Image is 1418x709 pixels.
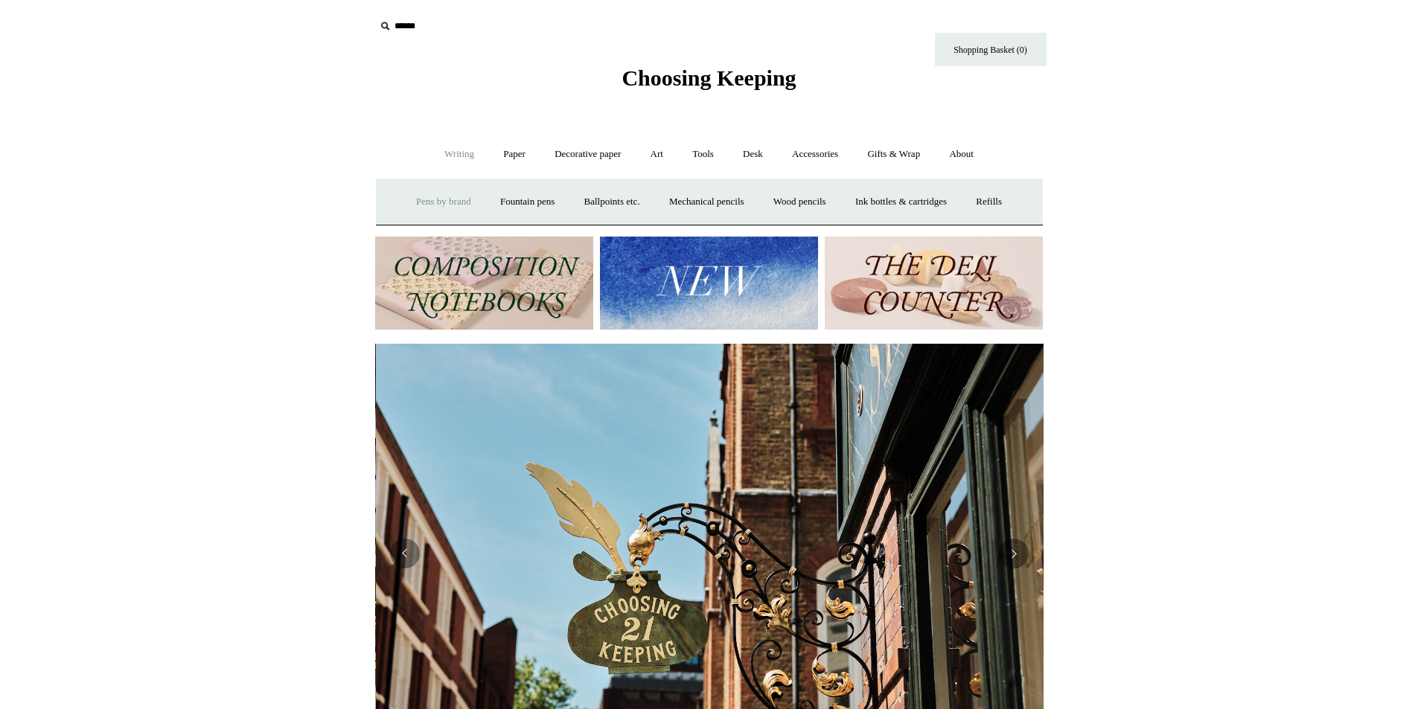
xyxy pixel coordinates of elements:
a: Gifts & Wrap [854,135,933,174]
a: About [936,135,987,174]
img: The Deli Counter [825,237,1043,330]
button: Previous [390,539,420,568]
a: Pens by brand [403,182,485,222]
a: Art [637,135,677,174]
a: Choosing Keeping [622,77,796,88]
a: Paper [490,135,539,174]
a: Desk [729,135,776,174]
span: Choosing Keeping [622,65,796,90]
a: Accessories [779,135,852,174]
a: Wood pencils [760,182,840,222]
a: Ballpoints etc. [571,182,654,222]
a: Decorative paper [541,135,634,174]
img: New.jpg__PID:f73bdf93-380a-4a35-bcfe-7823039498e1 [600,237,818,330]
a: Fountain pens [487,182,568,222]
a: Mechanical pencils [656,182,758,222]
button: Next [999,539,1029,568]
img: 202302 Composition ledgers.jpg__PID:69722ee6-fa44-49dd-a067-31375e5d54ec [375,237,593,330]
a: Refills [962,182,1015,222]
a: Ink bottles & cartridges [842,182,960,222]
a: Tools [679,135,727,174]
a: Shopping Basket (0) [935,33,1047,66]
a: Writing [431,135,488,174]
